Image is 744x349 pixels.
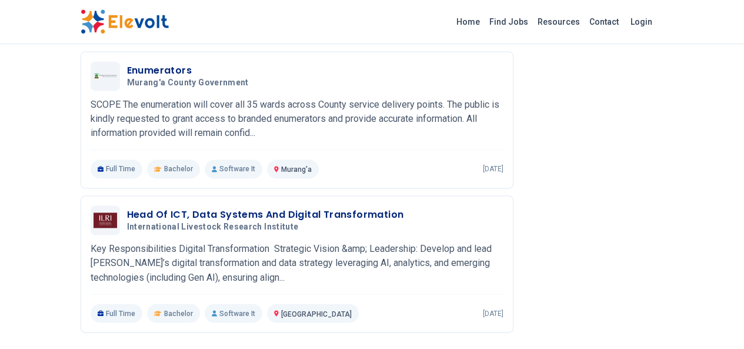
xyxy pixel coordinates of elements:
a: Login [623,10,659,34]
a: International Livestock Research InstituteHead Of ICT, Data Systems And Digital TransformationInt... [91,205,503,323]
h3: Head Of ICT, Data Systems And Digital Transformation [127,208,404,222]
img: International Livestock Research Institute [94,212,117,228]
a: Murang'a County GovernmentEnumeratorsMurang'a County GovernmentSCOPE The enumeration will cover a... [91,61,503,178]
iframe: Chat Widget [685,293,744,349]
span: Bachelor [164,308,193,318]
span: [GEOGRAPHIC_DATA] [281,310,352,318]
span: International Livestock Research Institute [127,222,299,232]
p: [DATE] [483,308,503,318]
p: SCOPE The enumeration will cover all 35 wards across County service delivery points. The public i... [91,98,503,140]
p: [DATE] [483,164,503,174]
h3: Enumerators [127,64,253,78]
span: Murang'a County Government [127,78,249,88]
a: Home [452,12,485,31]
img: Elevolt [81,9,169,34]
p: Key Responsibilities Digital Transformation Strategic Vision &amp; Leadership: Develop and lead [... [91,242,503,284]
p: Software It [205,159,262,178]
p: Software It [205,304,262,323]
a: Contact [585,12,623,31]
span: Bachelor [164,164,193,174]
span: Murang'a [281,165,312,174]
a: Find Jobs [485,12,533,31]
img: Murang'a County Government [94,73,117,79]
p: Full Time [91,304,143,323]
p: Full Time [91,159,143,178]
a: Resources [533,12,585,31]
